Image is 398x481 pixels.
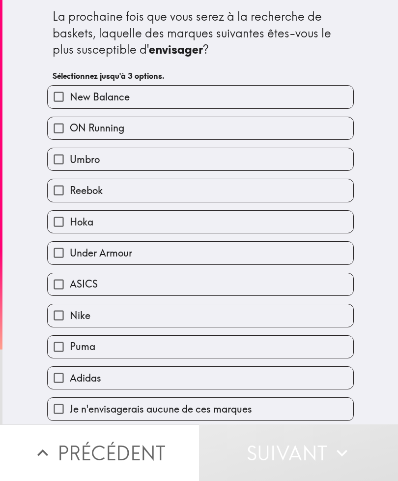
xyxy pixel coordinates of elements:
button: Nike [48,304,353,326]
button: Reebok [48,179,353,201]
button: ON Running [48,117,353,139]
button: Under Armour [48,242,353,264]
span: Hoka [70,215,93,229]
button: Puma [48,336,353,358]
span: Umbro [70,153,100,166]
div: La prochaine fois que vous serez à la recherche de baskets, laquelle des marques suivantes êtes-v... [53,8,348,58]
button: Je n'envisagerais aucune de ces marques [48,398,353,420]
button: Suivant [199,424,398,481]
h6: Sélectionnez jusqu'à 3 options. [53,70,348,81]
button: Hoka [48,211,353,233]
b: envisager [149,42,203,57]
span: Nike [70,309,90,322]
span: Under Armour [70,246,132,260]
span: New Balance [70,90,130,104]
span: Reebok [70,184,103,197]
span: Puma [70,340,95,353]
span: Je n'envisagerais aucune de ces marques [70,402,252,416]
button: New Balance [48,86,353,108]
span: ON Running [70,121,124,135]
span: ASICS [70,277,98,291]
button: Umbro [48,148,353,170]
button: Adidas [48,367,353,389]
span: Adidas [70,371,101,385]
button: ASICS [48,273,353,295]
